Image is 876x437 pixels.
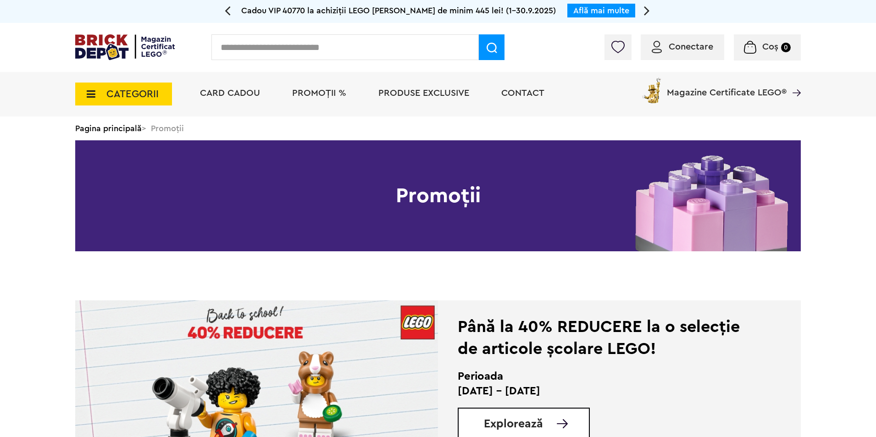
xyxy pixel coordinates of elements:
[200,89,260,98] a: Card Cadou
[573,6,629,15] a: Află mai multe
[458,384,755,398] p: [DATE] - [DATE]
[458,369,755,384] h2: Perioada
[669,42,713,51] span: Conectare
[652,42,713,51] a: Conectare
[667,76,787,97] span: Magazine Certificate LEGO®
[75,116,801,140] div: > Promoții
[484,418,589,430] a: Explorează
[241,6,556,15] span: Cadou VIP 40770 la achiziții LEGO [PERSON_NAME] de minim 445 lei! (1-30.9.2025)
[484,418,543,430] span: Explorează
[458,316,755,360] div: Până la 40% REDUCERE la o selecție de articole școlare LEGO!
[106,89,159,99] span: CATEGORII
[762,42,778,51] span: Coș
[75,124,142,133] a: Pagina principală
[781,43,791,52] small: 0
[75,140,801,251] h1: Promoții
[292,89,346,98] a: PROMOȚII %
[501,89,544,98] a: Contact
[378,89,469,98] a: Produse exclusive
[787,76,801,85] a: Magazine Certificate LEGO®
